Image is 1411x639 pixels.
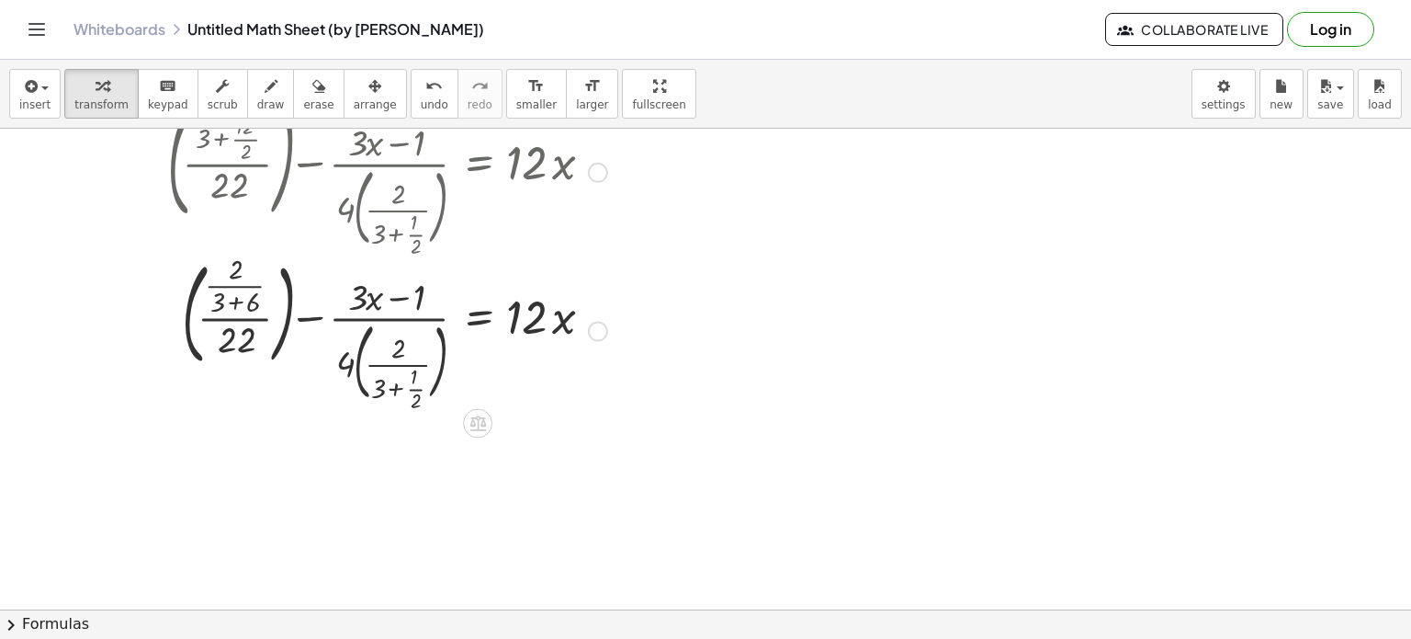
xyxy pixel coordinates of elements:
[1287,12,1374,47] button: Log in
[1368,98,1392,111] span: load
[421,98,448,111] span: undo
[566,69,618,119] button: format_sizelarger
[1358,69,1402,119] button: load
[354,98,397,111] span: arrange
[1202,98,1246,111] span: settings
[632,98,685,111] span: fullscreen
[138,69,198,119] button: keyboardkeypad
[208,98,238,111] span: scrub
[293,69,344,119] button: erase
[622,69,695,119] button: fullscreen
[471,75,489,97] i: redo
[1307,69,1354,119] button: save
[1121,21,1268,38] span: Collaborate Live
[527,75,545,97] i: format_size
[583,75,601,97] i: format_size
[516,98,557,111] span: smaller
[411,69,458,119] button: undoundo
[576,98,608,111] span: larger
[73,20,165,39] a: Whiteboards
[159,75,176,97] i: keyboard
[22,15,51,44] button: Toggle navigation
[1270,98,1292,111] span: new
[457,69,502,119] button: redoredo
[198,69,248,119] button: scrub
[344,69,407,119] button: arrange
[425,75,443,97] i: undo
[1105,13,1283,46] button: Collaborate Live
[506,69,567,119] button: format_sizesmaller
[247,69,295,119] button: draw
[468,98,492,111] span: redo
[148,98,188,111] span: keypad
[1191,69,1256,119] button: settings
[9,69,61,119] button: insert
[64,69,139,119] button: transform
[463,408,492,438] div: Apply the same math to both sides of the equation
[1317,98,1343,111] span: save
[257,98,285,111] span: draw
[303,98,333,111] span: erase
[74,98,129,111] span: transform
[1259,69,1304,119] button: new
[19,98,51,111] span: insert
